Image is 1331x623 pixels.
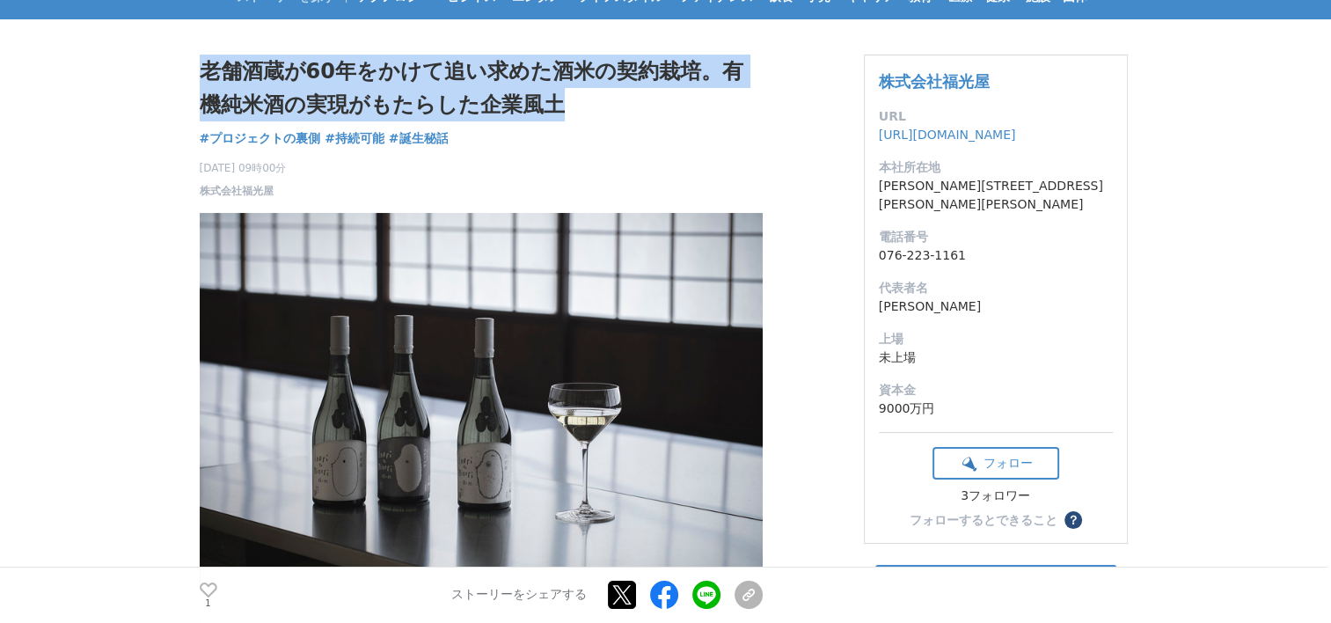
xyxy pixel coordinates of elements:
button: フォロー [932,447,1059,480]
dd: [PERSON_NAME][STREET_ADDRESS][PERSON_NAME][PERSON_NAME] [879,177,1113,214]
button: ？ [1064,511,1082,529]
dt: 上場 [879,330,1113,348]
a: 株式会社福光屋 [879,72,990,91]
p: 1 [200,599,217,608]
a: #プロジェクトの裏側 [200,129,321,148]
dt: 本社所在地 [879,158,1113,177]
a: 株式会社福光屋 [200,183,274,199]
dt: 電話番号 [879,228,1113,246]
div: フォローするとできること [910,514,1057,526]
dd: [PERSON_NAME] [879,297,1113,316]
a: #誕生秘話 [389,129,449,148]
dd: 076-223-1161 [879,246,1113,265]
dt: URL [879,107,1113,126]
span: ？ [1067,514,1079,526]
div: 3フォロワー [932,488,1059,504]
h1: 老舗酒蔵が60年をかけて追い求めた酒米の契約栽培。有機純米酒の実現がもたらした企業風土 [200,55,763,122]
span: #プロジェクトの裏側 [200,130,321,146]
dt: 代表者名 [879,279,1113,297]
a: ストーリー素材ダウンロード [875,565,1116,602]
a: [URL][DOMAIN_NAME] [879,128,1016,142]
a: #持続可能 [325,129,384,148]
span: [DATE] 09時00分 [200,160,287,176]
img: thumbnail_bdc86540-b6d3-11eb-8275-875d5e7800fe.jpg [200,213,763,588]
span: #誕生秘話 [389,130,449,146]
span: #持続可能 [325,130,384,146]
dd: 9000万円 [879,399,1113,418]
p: ストーリーをシェアする [451,588,587,604]
dd: 未上場 [879,348,1113,367]
dt: 資本金 [879,381,1113,399]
